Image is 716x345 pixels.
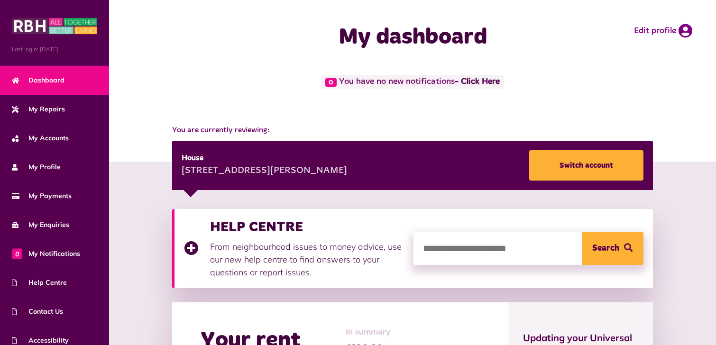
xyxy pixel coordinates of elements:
span: My Accounts [12,133,69,143]
div: [STREET_ADDRESS][PERSON_NAME] [182,164,347,178]
h1: My dashboard [270,24,555,51]
a: - Click Here [455,78,500,86]
span: Contact Us [12,307,63,317]
span: My Enquiries [12,220,69,230]
h3: HELP CENTRE [210,218,404,236]
button: Search [582,232,643,265]
span: Dashboard [12,75,64,85]
p: From neighbourhood issues to money advice, use our new help centre to find answers to your questi... [210,240,404,279]
span: In summary [346,326,402,339]
a: Edit profile [634,24,692,38]
span: 0 [12,248,22,259]
span: My Repairs [12,104,65,114]
span: Search [592,232,619,265]
img: MyRBH [12,17,97,36]
span: You are currently reviewing: [172,125,652,136]
span: You have no new notifications [321,75,504,89]
span: My Payments [12,191,72,201]
span: Last login: [DATE] [12,45,97,54]
div: House [182,153,347,164]
span: My Notifications [12,249,80,259]
span: 0 [325,78,337,87]
span: My Profile [12,162,61,172]
a: Switch account [529,150,643,181]
span: Help Centre [12,278,67,288]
